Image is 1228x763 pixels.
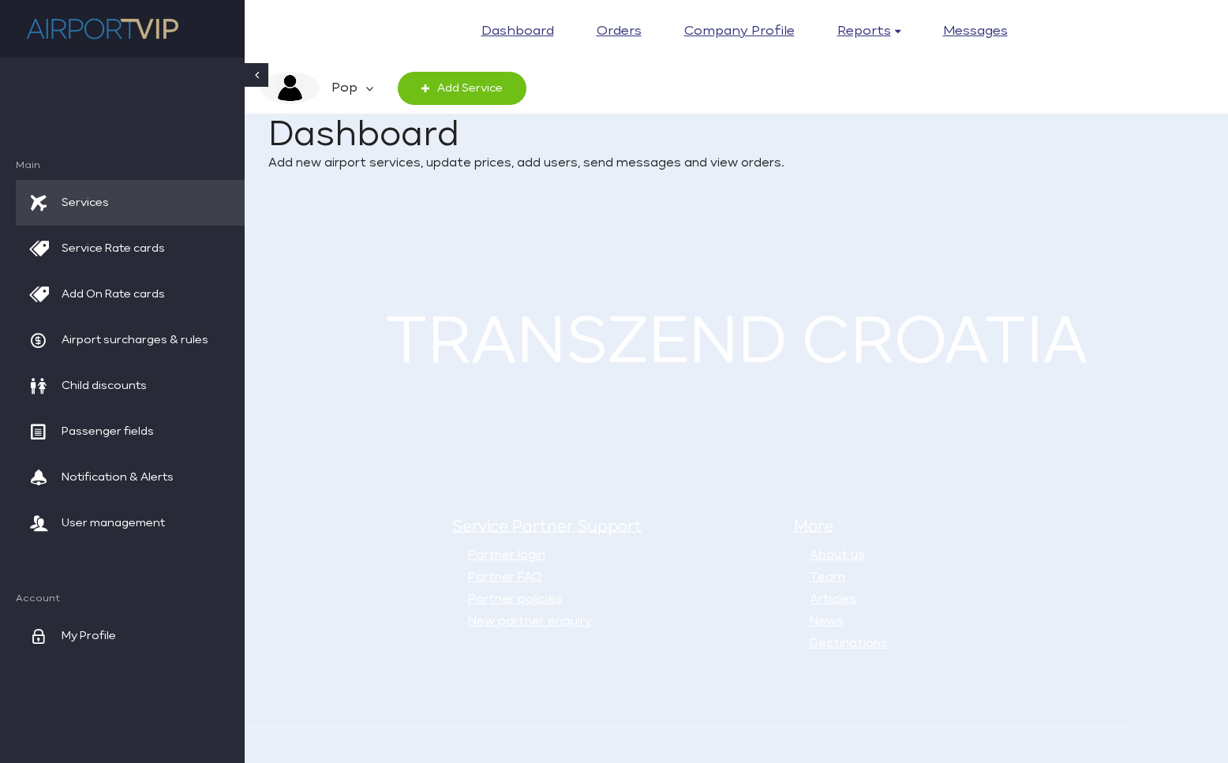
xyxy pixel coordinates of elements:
[16,409,245,454] a: Passenger fields
[260,72,373,105] a: image description Pop
[452,516,782,538] h5: Service Partner Support
[481,20,554,43] a: Dashboard
[62,317,208,363] span: Airport surcharges & rules
[810,615,844,627] a: News
[111,516,441,538] h5: Customer Help
[16,226,245,271] a: Service Rate cards
[263,296,1211,391] h1: TRANSZEND CROATIA
[468,571,542,583] a: Partner FAQ
[943,20,1008,43] a: Messages
[837,20,900,43] a: Reports
[810,638,888,649] a: Destinations
[268,118,1204,154] h1: Dashboard
[429,72,503,105] span: Add Service
[468,615,592,627] a: New partner enquiry
[468,549,545,561] a: Partner login
[62,271,165,317] span: Add On Rate cards
[268,154,1204,173] p: Add new airport services, update prices, add users, send messages and view orders.
[16,317,245,363] a: Airport surcharges & rules
[468,593,563,605] a: Partner policies
[397,71,527,106] a: Add Service
[16,363,245,409] a: Child discounts
[16,160,245,172] span: Main
[24,12,182,46] img: company logo here
[260,72,320,104] img: image description
[597,20,642,43] a: Orders
[810,549,865,561] a: About us
[16,271,245,317] a: Add On Rate cards
[62,409,154,454] span: Passenger fields
[810,593,856,605] a: Articles
[684,20,795,43] a: Company profile
[62,363,147,409] span: Child discounts
[810,571,845,583] a: Team
[794,516,1124,538] h5: More
[62,180,109,226] span: Services
[16,180,245,226] a: Services
[320,72,365,105] em: Pop
[62,226,165,271] span: Service Rate cards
